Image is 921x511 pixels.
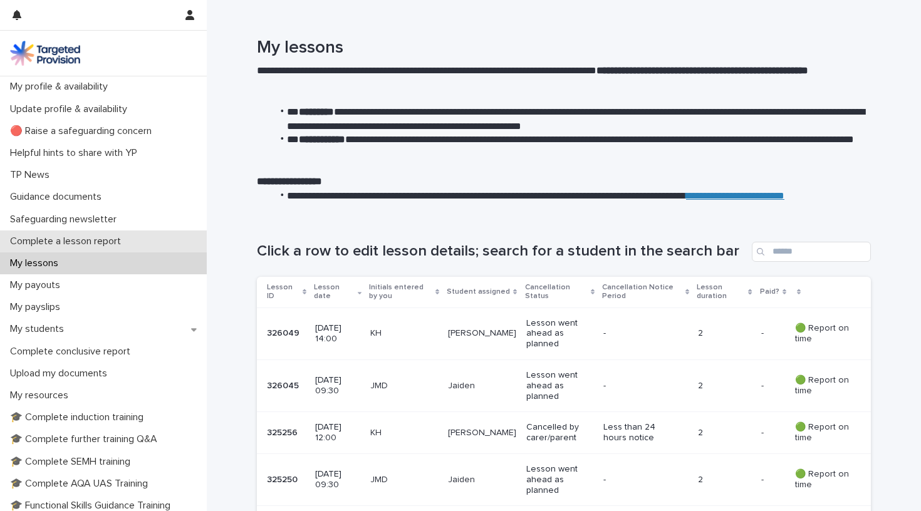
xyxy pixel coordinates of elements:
p: Jaiden [448,381,516,391]
p: 🟢 Report on time [795,469,851,490]
p: - [761,472,766,485]
p: My payslips [5,301,70,313]
p: Cancellation Status [525,281,588,304]
p: 🎓 Complete further training Q&A [5,433,167,445]
p: 2 [698,328,751,339]
p: Complete conclusive report [5,346,140,358]
p: TP News [5,169,60,181]
p: Initials entered by you [369,281,432,304]
p: Lesson went ahead as planned [526,464,593,495]
p: [DATE] 14:00 [315,323,360,344]
p: 2 [698,475,751,485]
p: - [603,328,673,339]
p: Paid? [760,285,779,299]
p: Safeguarding newsletter [5,214,127,225]
p: Lesson went ahead as planned [526,370,593,401]
p: - [603,381,673,391]
p: My payouts [5,279,70,291]
p: My lessons [5,257,68,269]
p: My students [5,323,74,335]
p: My profile & availability [5,81,118,93]
p: JMD [370,381,438,391]
p: Cancellation Notice Period [602,281,682,304]
p: 326045 [267,378,301,391]
p: 🔴 Raise a safeguarding concern [5,125,162,137]
p: [DATE] 09:30 [315,469,360,490]
p: [DATE] 12:00 [315,422,360,443]
img: M5nRWzHhSzIhMunXDL62 [10,41,80,66]
p: Less than 24 hours notice [603,422,673,443]
p: - [761,378,766,391]
p: - [761,326,766,339]
p: 🟢 Report on time [795,375,851,396]
p: [PERSON_NAME] [448,328,516,339]
tr: 325256325256 [DATE] 12:00KH[PERSON_NAME]Cancelled by carer/parentLess than 24 hours notice2-- 🟢 R... [257,412,871,454]
h1: My lessons [257,38,871,59]
p: 🎓 Complete AQA UAS Training [5,478,158,490]
p: 2 [698,428,751,438]
p: 🎓 Complete SEMH training [5,456,140,468]
p: JMD [370,475,438,485]
p: Lesson date [314,281,355,304]
p: KH [370,428,438,438]
p: Cancelled by carer/parent [526,422,593,443]
tr: 326045326045 [DATE] 09:30JMDJaidenLesson went ahead as planned-2-- 🟢 Report on time [257,359,871,411]
p: Complete a lesson report [5,235,131,247]
tr: 325250325250 [DATE] 09:30JMDJaidenLesson went ahead as planned-2-- 🟢 Report on time [257,453,871,505]
p: Lesson ID [267,281,299,304]
p: 2 [698,381,751,391]
p: KH [370,328,438,339]
p: Update profile & availability [5,103,137,115]
p: Jaiden [448,475,516,485]
p: - [603,475,673,485]
p: 🎓 Complete induction training [5,411,153,423]
p: [DATE] 09:30 [315,375,360,396]
p: 🟢 Report on time [795,323,851,344]
p: Lesson duration [697,281,746,304]
p: 326049 [267,326,302,339]
p: Upload my documents [5,368,117,379]
p: 325250 [267,472,300,485]
p: My resources [5,390,78,401]
p: 325256 [267,425,300,438]
p: Lesson went ahead as planned [526,318,593,349]
p: Guidance documents [5,191,112,203]
p: 🟢 Report on time [795,422,851,443]
p: [PERSON_NAME] [448,428,516,438]
p: - [761,425,766,438]
h1: Click a row to edit lesson details; search for a student in the search bar [257,242,747,261]
input: Search [752,242,871,262]
tr: 326049326049 [DATE] 14:00KH[PERSON_NAME]Lesson went ahead as planned-2-- 🟢 Report on time [257,307,871,359]
p: Helpful hints to share with YP [5,147,147,159]
p: Student assigned [447,285,510,299]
